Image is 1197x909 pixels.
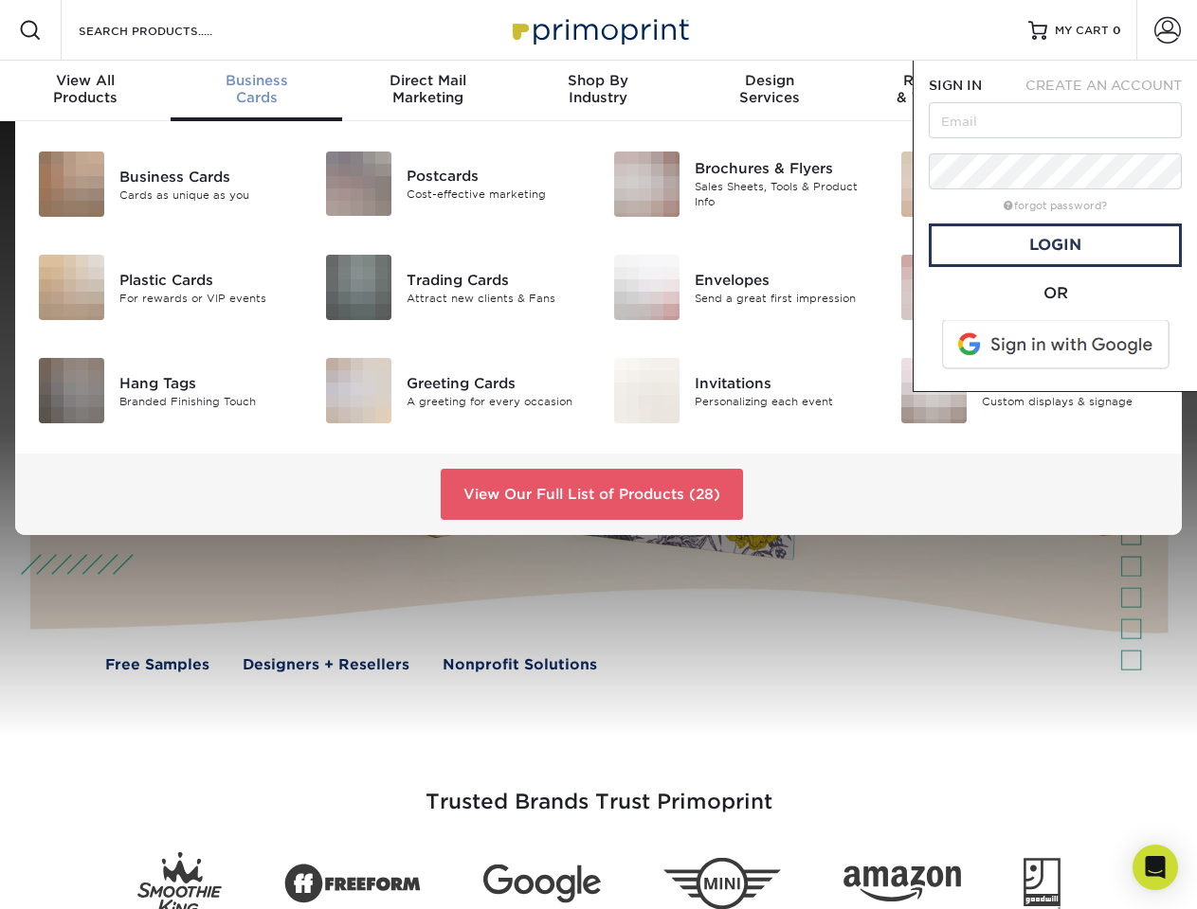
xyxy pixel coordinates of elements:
[513,72,683,106] div: Industry
[855,72,1025,89] span: Resources
[342,72,513,106] div: Marketing
[843,866,961,902] img: Amazon
[342,61,513,121] a: Direct MailMarketing
[929,282,1182,305] div: OR
[513,72,683,89] span: Shop By
[684,61,855,121] a: DesignServices
[855,61,1025,121] a: Resources& Templates
[171,72,341,106] div: Cards
[855,72,1025,106] div: & Templates
[1133,845,1178,890] div: Open Intercom Messenger
[684,72,855,106] div: Services
[513,61,683,121] a: Shop ByIndustry
[684,72,855,89] span: Design
[1025,78,1182,93] span: CREATE AN ACCOUNT
[171,72,341,89] span: Business
[504,9,694,50] img: Primoprint
[929,78,982,93] span: SIGN IN
[1113,24,1121,37] span: 0
[929,102,1182,138] input: Email
[1004,200,1107,212] a: forgot password?
[171,61,341,121] a: BusinessCards
[1024,858,1061,909] img: Goodwill
[441,469,743,520] a: View Our Full List of Products (28)
[45,744,1153,837] h3: Trusted Brands Trust Primoprint
[342,72,513,89] span: Direct Mail
[929,223,1182,267] a: Login
[77,19,262,42] input: SEARCH PRODUCTS.....
[483,864,601,903] img: Google
[1055,23,1109,39] span: MY CART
